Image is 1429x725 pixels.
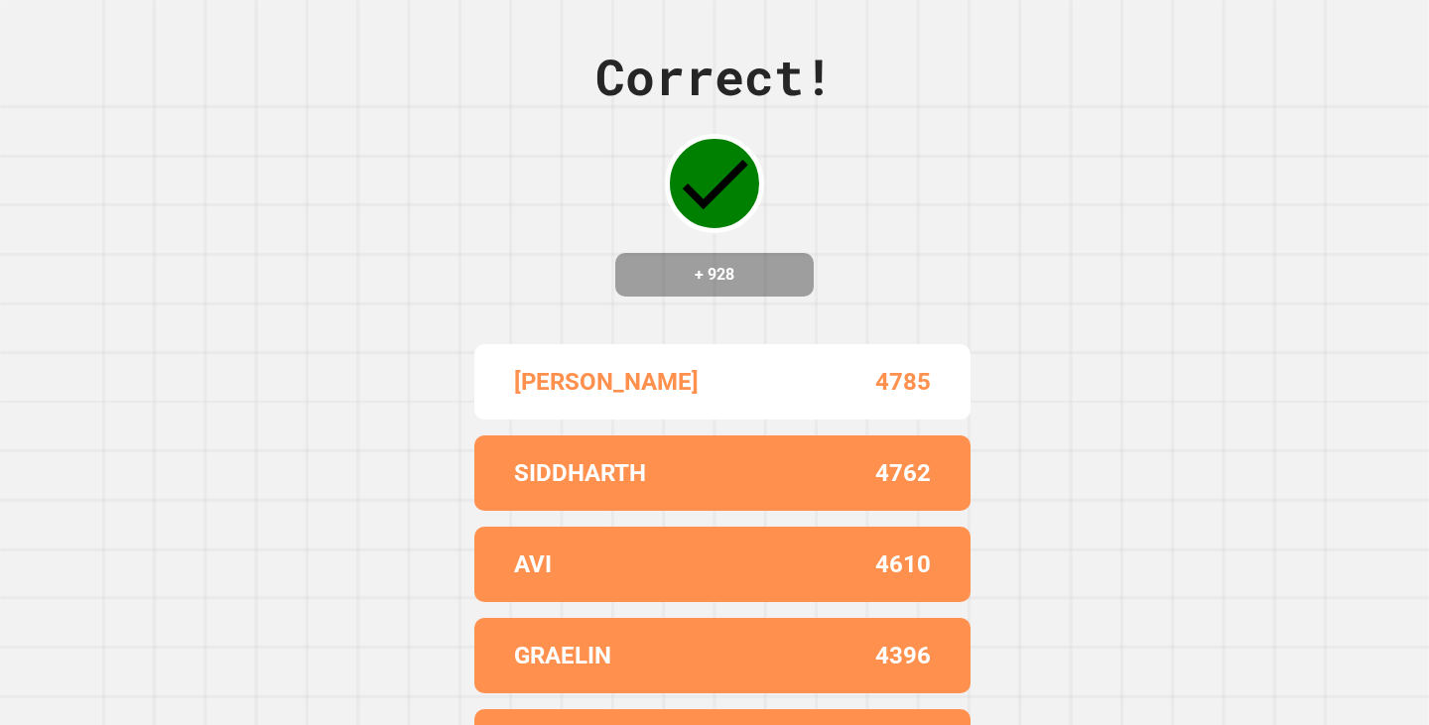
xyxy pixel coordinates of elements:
div: Correct! [595,40,834,114]
h4: + 928 [635,263,794,287]
p: 4785 [875,364,931,400]
p: 4610 [875,546,931,582]
p: 4396 [875,638,931,673]
p: AVI [514,546,552,582]
p: 4762 [875,455,931,491]
p: GRAELIN [514,638,611,673]
p: SIDDHARTH [514,455,646,491]
p: [PERSON_NAME] [514,364,699,400]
